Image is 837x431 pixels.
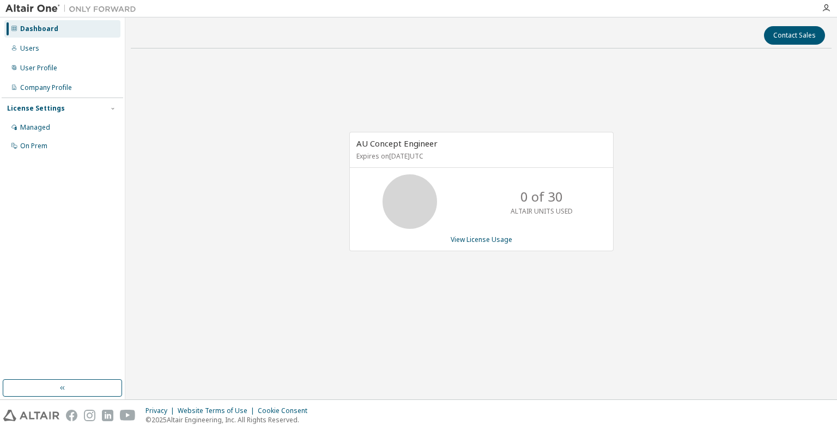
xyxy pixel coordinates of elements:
p: ALTAIR UNITS USED [511,207,573,216]
div: Users [20,44,39,53]
p: © 2025 Altair Engineering, Inc. All Rights Reserved. [145,415,314,424]
span: AU Concept Engineer [356,138,438,149]
div: On Prem [20,142,47,150]
div: License Settings [7,104,65,113]
img: altair_logo.svg [3,410,59,421]
p: Expires on [DATE] UTC [356,151,604,161]
div: Cookie Consent [258,406,314,415]
div: User Profile [20,64,57,72]
img: Altair One [5,3,142,14]
div: Managed [20,123,50,132]
div: Dashboard [20,25,58,33]
img: facebook.svg [66,410,77,421]
img: youtube.svg [120,410,136,421]
img: linkedin.svg [102,410,113,421]
div: Website Terms of Use [178,406,258,415]
img: instagram.svg [84,410,95,421]
div: Privacy [145,406,178,415]
button: Contact Sales [764,26,825,45]
p: 0 of 30 [520,187,563,206]
div: Company Profile [20,83,72,92]
a: View License Usage [451,235,512,244]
